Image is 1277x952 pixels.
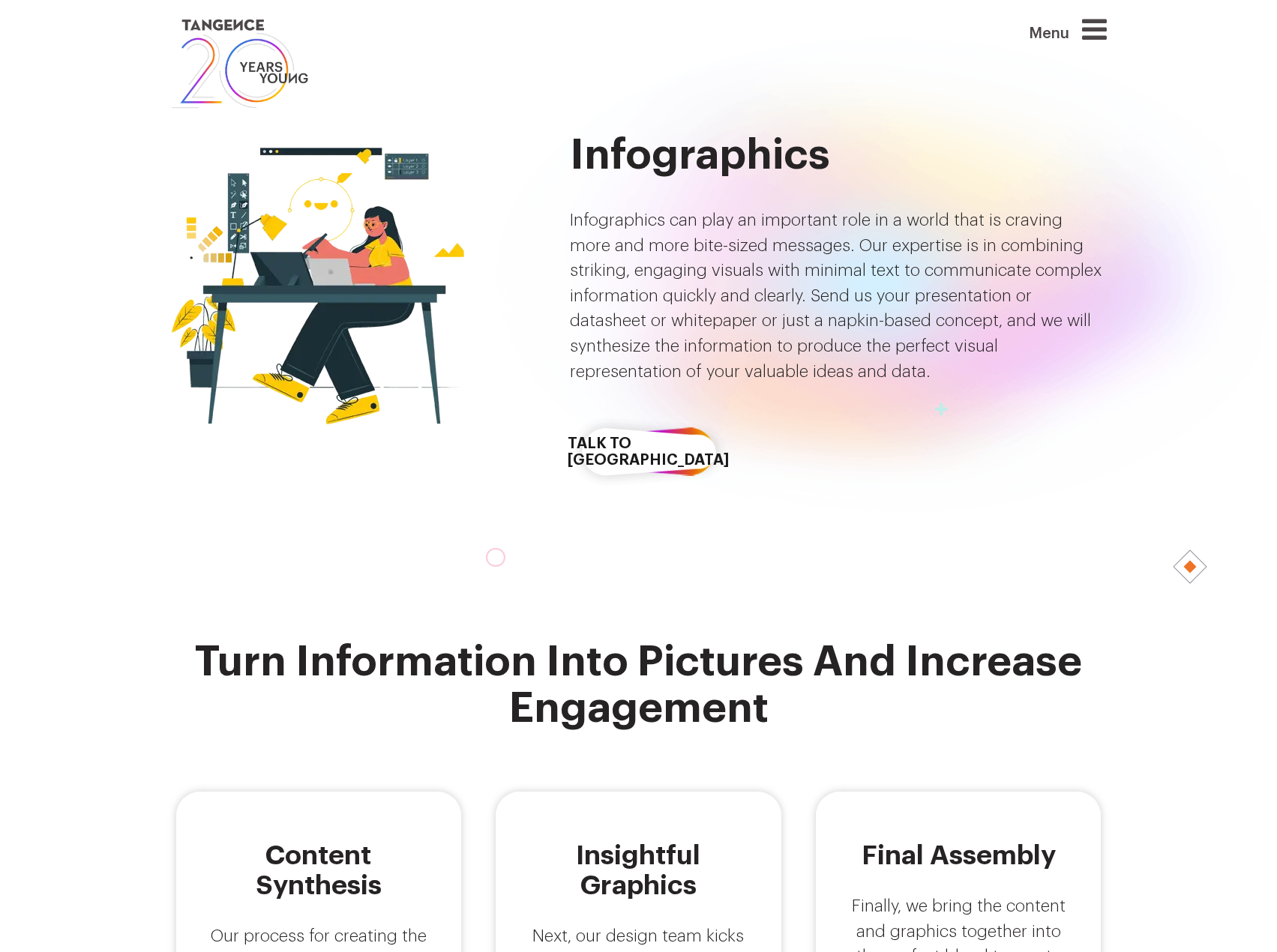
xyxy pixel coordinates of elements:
h2: Infographics [570,132,1108,178]
img: logo SVG [170,15,310,112]
h2: Turn information into pictures and increase engagement [170,639,1108,732]
a: Talk to [GEOGRAPHIC_DATA] [570,409,727,495]
h5: Final Assembly [847,840,1071,870]
h5: Insightful Graphics [526,840,751,900]
h5: Content Synthesis [207,840,431,900]
p: Infographics can play an important role in a world that is craving more and more bite-sized messa... [570,208,1108,385]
